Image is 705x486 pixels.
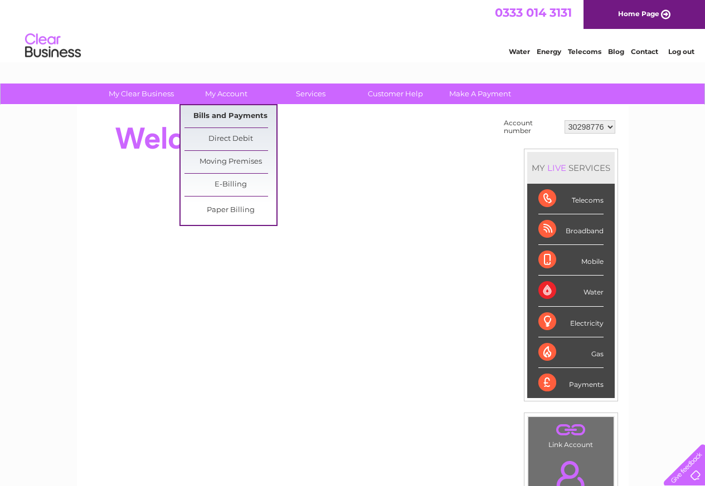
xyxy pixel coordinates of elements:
[538,214,604,245] div: Broadband
[184,174,276,196] a: E-Billing
[349,84,441,104] a: Customer Help
[180,84,272,104] a: My Account
[537,47,561,56] a: Energy
[184,105,276,127] a: Bills and Payments
[631,47,658,56] a: Contact
[25,29,81,63] img: logo.png
[668,47,694,56] a: Log out
[568,47,601,56] a: Telecoms
[527,152,615,184] div: MY SERVICES
[538,337,604,368] div: Gas
[538,184,604,214] div: Telecoms
[538,276,604,306] div: Water
[184,151,276,173] a: Moving Premises
[95,84,187,104] a: My Clear Business
[509,47,530,56] a: Water
[265,84,357,104] a: Services
[538,307,604,337] div: Electricity
[608,47,624,56] a: Blog
[528,416,614,451] td: Link Account
[90,6,616,54] div: Clear Business is a trading name of Verastar Limited (registered in [GEOGRAPHIC_DATA] No. 3667643...
[501,116,562,138] td: Account number
[495,6,572,19] a: 0333 014 3131
[434,84,526,104] a: Make A Payment
[545,163,568,173] div: LIVE
[538,368,604,398] div: Payments
[184,128,276,150] a: Direct Debit
[538,245,604,276] div: Mobile
[531,420,611,439] a: .
[184,199,276,222] a: Paper Billing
